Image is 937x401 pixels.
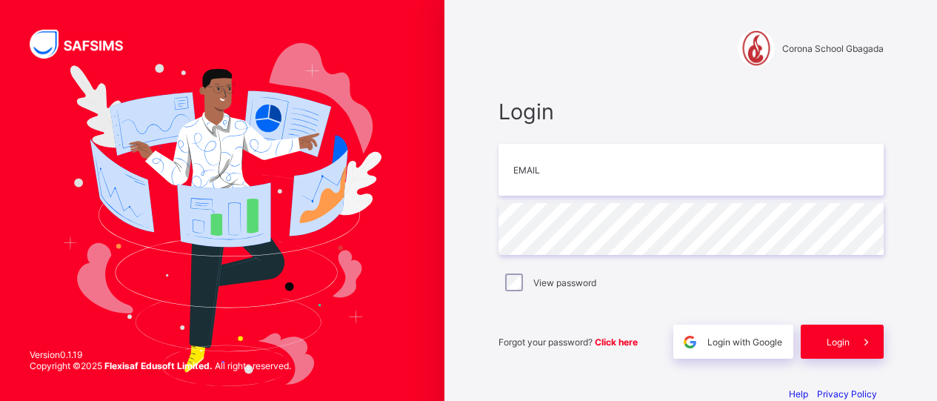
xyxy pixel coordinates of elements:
a: Help [789,388,808,400]
span: Version 0.1.19 [30,349,291,360]
img: google.396cfc9801f0270233282035f929180a.svg [681,334,698,351]
span: Login [498,99,884,125]
span: Forgot your password? [498,337,638,348]
span: Copyright © 2025 All rights reserved. [30,360,291,371]
span: Login with Google [707,337,782,348]
strong: Flexisaf Edusoft Limited. [104,360,213,371]
label: View password [533,277,596,288]
a: Click here [595,337,638,348]
img: SAFSIMS Logo [30,30,141,59]
span: Login [827,337,850,348]
a: Privacy Policy [817,388,877,400]
img: Hero Image [63,43,382,386]
span: Corona School Gbagada [782,43,884,54]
